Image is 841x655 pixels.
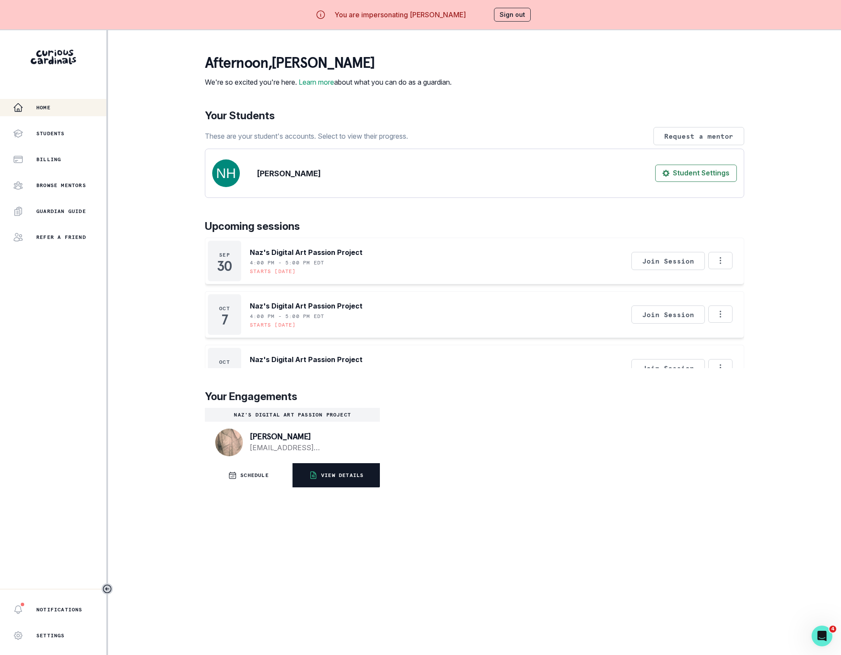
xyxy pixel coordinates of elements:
p: These are your student's accounts. Select to view their progress. [205,131,408,141]
button: Join Session [631,252,705,270]
p: 7 [222,315,228,324]
iframe: Intercom live chat [812,626,832,646]
p: You are impersonating [PERSON_NAME] [334,10,466,20]
p: 4:00 PM - 5:00 PM EDT [250,313,324,320]
button: Toggle sidebar [102,583,113,595]
p: Naz's Digital Art Passion Project [250,247,363,258]
p: [PERSON_NAME] [257,168,321,179]
button: Request a mentor [653,127,744,145]
p: Home [36,104,51,111]
a: [EMAIL_ADDRESS][DOMAIN_NAME] [250,442,366,453]
p: Naz's Digital Art Passion Project [250,354,363,365]
p: Starts [DATE] [250,321,296,328]
p: We're so excited you're here. about what you can do as a guardian. [205,77,452,87]
p: 30 [217,262,232,270]
p: Students [36,130,65,137]
img: Curious Cardinals Logo [31,50,76,64]
p: Refer a friend [36,234,86,241]
p: Notifications [36,606,83,613]
p: Your Engagements [205,389,744,404]
a: Learn more [299,78,334,86]
p: Your Students [205,108,744,124]
p: Upcoming sessions [205,219,744,234]
button: Options [708,252,733,269]
p: afternoon , [PERSON_NAME] [205,54,452,72]
p: Naz's Digital Art Passion Project [208,411,376,418]
button: Options [708,305,733,323]
button: Join Session [631,359,705,377]
p: Settings [36,632,65,639]
img: svg [212,159,240,187]
p: 4:00 PM - 5:00 PM EDT [250,366,324,373]
span: 4 [829,626,836,633]
p: 4:00 PM - 5:00 PM EDT [250,259,324,266]
button: Sign out [494,8,531,22]
button: VIEW DETAILS [293,463,380,487]
p: Sep [219,251,230,258]
p: SCHEDULE [240,472,269,479]
button: Options [708,359,733,376]
p: Guardian Guide [36,208,86,215]
p: Starts [DATE] [250,268,296,275]
p: Browse Mentors [36,182,86,189]
p: Oct [219,305,230,312]
button: SCHEDULE [205,463,292,487]
p: Oct [219,359,230,366]
button: Student Settings [655,165,737,182]
p: VIEW DETAILS [321,472,363,479]
p: [PERSON_NAME] [250,432,366,441]
button: Join Session [631,305,705,324]
p: Billing [36,156,61,163]
p: Naz's Digital Art Passion Project [250,301,363,311]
